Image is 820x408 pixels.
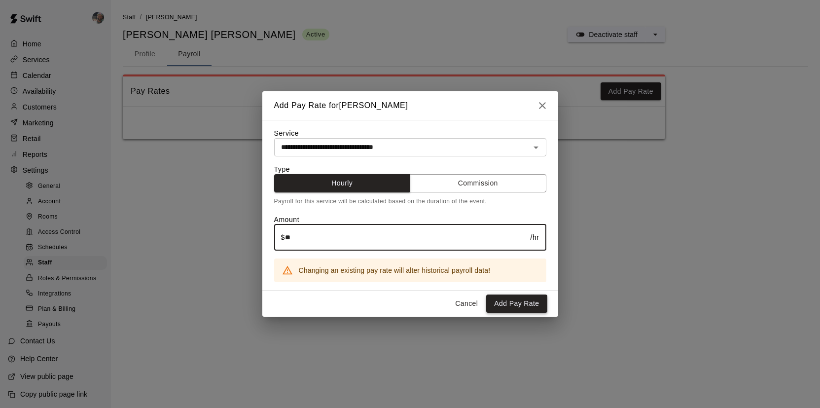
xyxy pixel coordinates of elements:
[274,129,299,137] label: Service
[486,295,547,313] button: Add Pay Rate
[274,165,290,173] label: Type
[274,174,546,192] div: outlined primary button group
[530,232,539,243] p: /hr
[274,198,487,205] span: Payroll for this service will be calculated based on the duration of the event.
[529,141,543,154] button: Open
[274,216,300,223] label: Amount
[262,91,420,120] h2: Add Pay Rate for [PERSON_NAME]
[281,232,285,243] p: $
[299,261,491,279] div: Changing an existing pay rate will alter historical payroll data!
[274,174,411,192] button: Hourly
[451,295,482,313] button: Cancel
[410,174,546,192] button: Commission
